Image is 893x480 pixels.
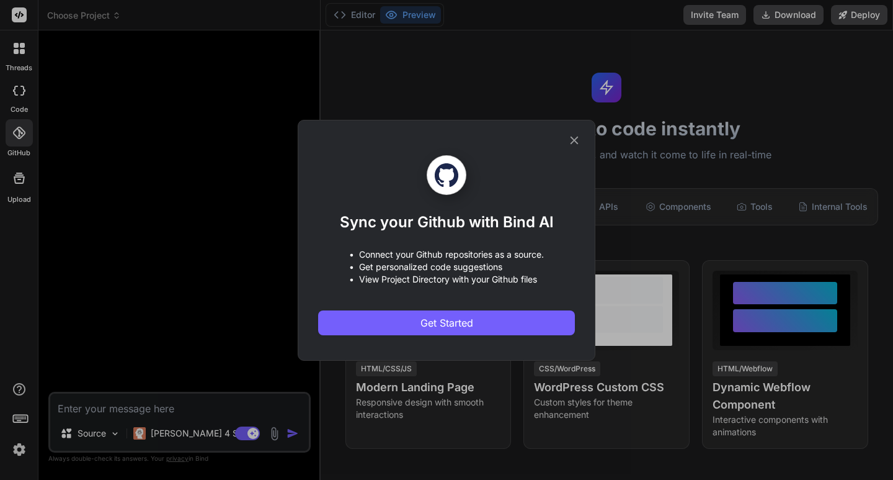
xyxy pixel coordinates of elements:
[318,310,575,335] button: Get Started
[349,273,544,286] p: • View Project Directory with your Github files
[340,212,554,232] h1: Sync your Github with Bind AI
[349,261,544,273] p: • Get personalized code suggestions
[349,248,544,261] p: • Connect your Github repositories as a source.
[420,315,473,330] span: Get Started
